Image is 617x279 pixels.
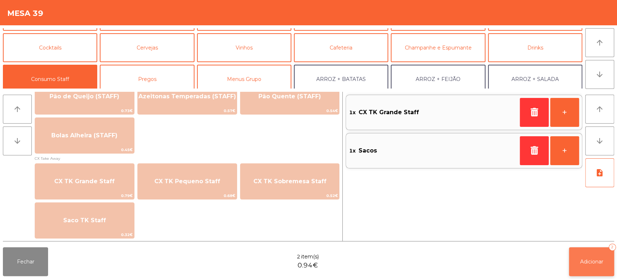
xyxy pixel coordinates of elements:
i: arrow_upward [595,105,604,113]
button: Cocktails [3,33,97,62]
button: Fechar [3,247,48,276]
i: arrow_downward [595,70,604,79]
span: CX TK Grande Staff [358,107,419,118]
span: Pão de Queijo (STAFF) [50,93,119,100]
i: arrow_upward [595,38,604,47]
span: 0.52€ [240,192,339,199]
button: Cafeteria [294,33,388,62]
span: item(s) [301,253,319,261]
button: ARROZ + BATATAS [294,65,388,94]
span: 0.45€ [35,146,134,153]
button: Drinks [488,33,582,62]
i: arrow_downward [595,137,604,145]
span: CX TK Sobremesa Staff [253,178,326,185]
span: 1x [349,145,355,156]
button: ARROZ + SALADA [488,65,582,94]
button: Cervejas [100,33,194,62]
span: 1x [349,107,355,118]
button: + [550,136,579,165]
span: 0.32€ [35,231,134,238]
span: Saco TK Staff [63,217,106,224]
span: 0.94€ [297,261,318,270]
button: arrow_downward [3,126,32,155]
span: Azeitonas Temperadas (STAFF) [138,93,236,100]
i: note_add [595,168,604,177]
button: Menus Grupo [197,65,291,94]
span: CX TK Pequeno Staff [154,178,220,185]
button: Champanhe e Espumante [391,33,485,62]
i: arrow_downward [13,137,22,145]
span: 0.79€ [35,192,134,199]
button: Adicionar2 [569,247,614,276]
span: Bolas Alheira (STAFF) [51,132,117,139]
button: Consumo Staff [3,65,97,94]
button: ARROZ + FEIJÃO [391,65,485,94]
button: Vinhos [197,33,291,62]
span: Sacos [358,145,377,156]
button: arrow_downward [585,60,614,89]
button: note_add [585,158,614,187]
span: 0.54€ [240,107,339,114]
div: 2 [609,244,616,251]
span: CX Take Away [35,155,339,162]
button: arrow_upward [585,95,614,124]
span: CX TK Grande Staff [54,178,115,185]
span: 0.57€ [138,107,237,114]
button: arrow_downward [585,126,614,155]
span: Adicionar [580,258,603,265]
button: arrow_upward [585,28,614,57]
i: arrow_upward [13,105,22,113]
span: Pão Quente (STAFF) [258,93,321,100]
span: 0.68€ [138,192,237,199]
span: 0.73€ [35,107,134,114]
h4: Mesa 39 [7,8,43,19]
button: + [550,98,579,127]
span: 2 [297,253,300,261]
button: arrow_upward [3,95,32,124]
button: Pregos [100,65,194,94]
